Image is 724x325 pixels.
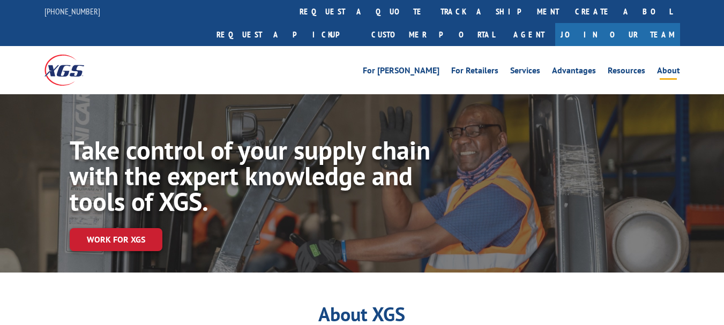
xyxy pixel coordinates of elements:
a: Advantages [552,66,596,78]
a: [PHONE_NUMBER] [44,6,100,17]
a: Join Our Team [555,23,680,46]
a: Agent [503,23,555,46]
a: Work for XGS [70,228,162,251]
a: Services [510,66,540,78]
a: Resources [608,66,645,78]
h1: Take control of your supply chain with the expert knowledge and tools of XGS. [70,137,433,220]
a: For Retailers [451,66,498,78]
a: For [PERSON_NAME] [363,66,439,78]
a: Customer Portal [363,23,503,46]
a: About [657,66,680,78]
a: Request a pickup [208,23,363,46]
